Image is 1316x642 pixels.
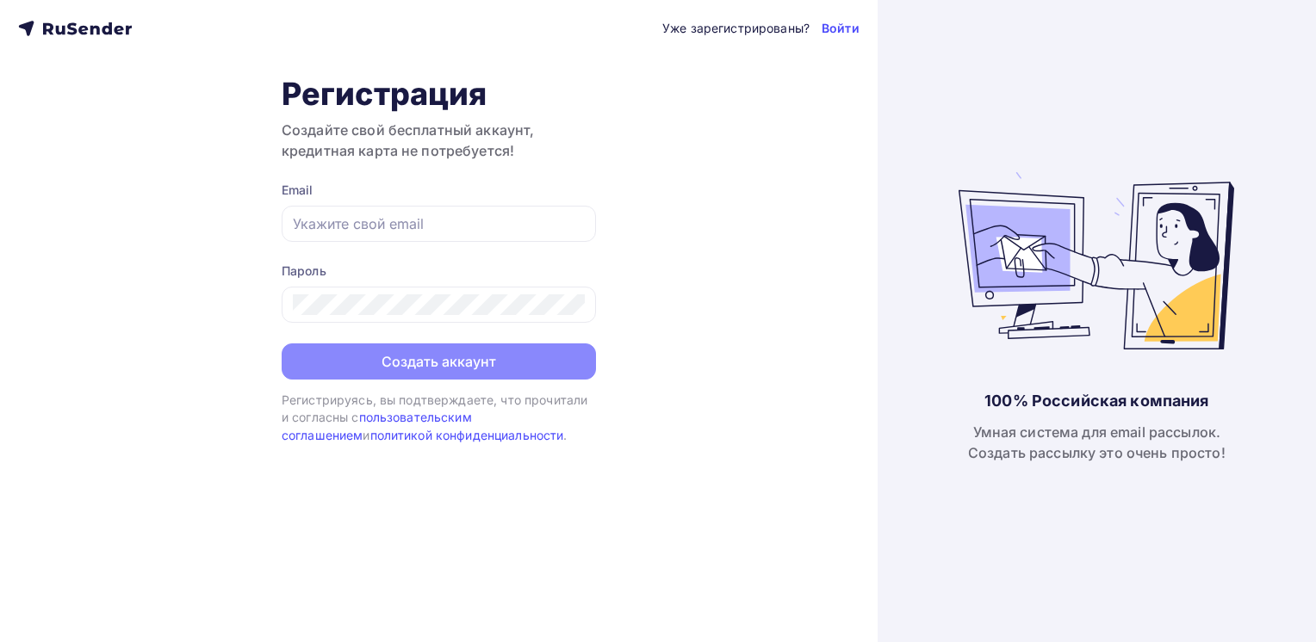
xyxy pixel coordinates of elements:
div: 100% Российская компания [984,391,1208,411]
button: Создать аккаунт [282,343,596,380]
div: Уже зарегистрированы? [662,20,810,37]
h3: Создайте свой бесплатный аккаунт, кредитная карта не потребуется! [282,120,596,161]
a: пользовательским соглашением [282,410,472,441]
a: политикой конфиденциальности [370,428,564,442]
div: Пароль [282,262,596,280]
input: Укажите свой email [293,213,585,234]
div: Email [282,182,596,199]
div: Регистрируясь, вы подтверждаете, что прочитали и согласны с и . [282,392,596,444]
h1: Регистрация [282,75,596,113]
a: Войти [822,20,860,37]
div: Умная система для email рассылок. Создать рассылку это очень просто! [968,422,1226,463]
